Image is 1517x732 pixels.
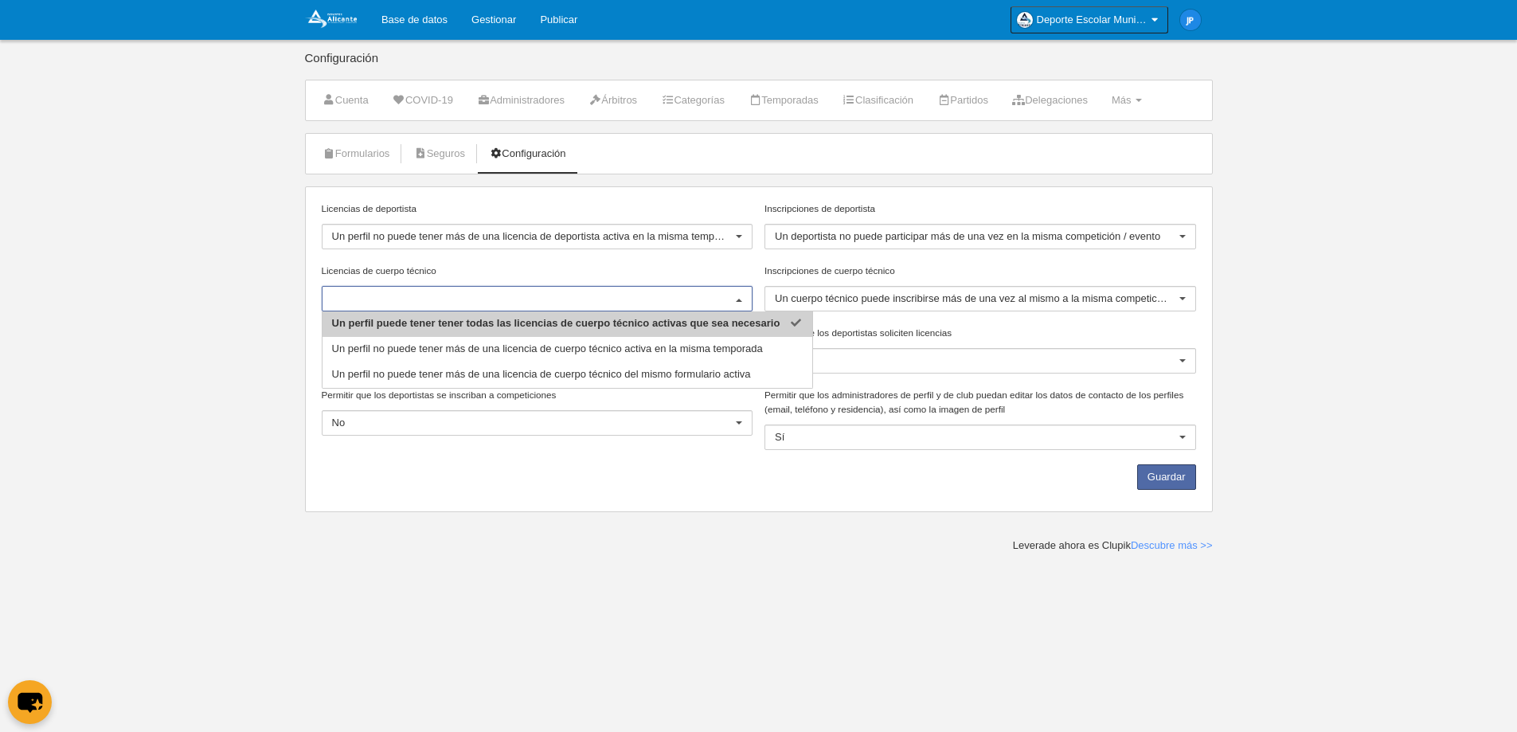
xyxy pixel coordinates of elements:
[775,292,1210,304] span: Un cuerpo técnico puede inscribirse más de una vez al mismo a la misma competición / evento
[764,388,1196,417] label: Permitir que los administradores de perfil y de club puedan editar los datos de contacto de los p...
[332,368,751,380] span: Un perfil no puede tener más de una licencia de cuerpo técnico del mismo formulario activa
[8,680,52,724] button: chat-button
[305,10,357,29] img: Deporte Escolar Municipal de Alicante
[332,317,780,329] span: Un perfil puede tener tener todas las licencias de cuerpo técnico activas que sea necesario
[314,142,399,166] a: Formularios
[1037,12,1148,28] span: Deporte Escolar Municipal de [GEOGRAPHIC_DATA]
[775,431,784,443] span: Sí
[1180,10,1201,30] img: c2l6ZT0zMHgzMCZmcz05JnRleHQ9SlAmYmc9MWU4OGU1.png
[1017,12,1033,28] img: OawjjgO45JmU.30x30.jpg
[322,202,753,216] label: Licencias de deportista
[775,230,1160,242] span: Un deportista no puede participar más de una vez en la misma competición / evento
[764,202,1196,216] label: Inscripciones de deportista
[332,230,741,242] span: Un perfil no puede tener más de una licencia de deportista activa en la misma temporada
[480,142,574,166] a: Configuración
[764,264,1196,278] label: Inscripciones de cuerpo técnico
[468,88,573,112] a: Administradores
[1103,88,1151,112] a: Más
[1131,539,1213,551] a: Descubre más >>
[322,388,753,402] label: Permitir que los deportistas se inscriban a competiciones
[652,88,733,112] a: Categorías
[1011,6,1168,33] a: Deporte Escolar Municipal de [GEOGRAPHIC_DATA]
[314,88,377,112] a: Cuenta
[1112,94,1132,106] span: Más
[332,343,763,354] span: Un perfil no puede tener más de una licencia de cuerpo técnico activa en la misma temporada
[764,326,1196,340] label: Permitir que los deportistas soliciten licencias
[405,142,474,166] a: Seguros
[1137,464,1196,490] button: Guardar
[929,88,997,112] a: Partidos
[384,88,462,112] a: COVID-19
[580,88,646,112] a: Árbitros
[1003,88,1097,112] a: Delegaciones
[322,264,753,278] label: Licencias de cuerpo técnico
[1013,538,1213,553] div: Leverade ahora es Clupik
[834,88,922,112] a: Clasificación
[305,52,1213,80] div: Configuración
[332,417,346,429] span: No
[740,88,827,112] a: Temporadas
